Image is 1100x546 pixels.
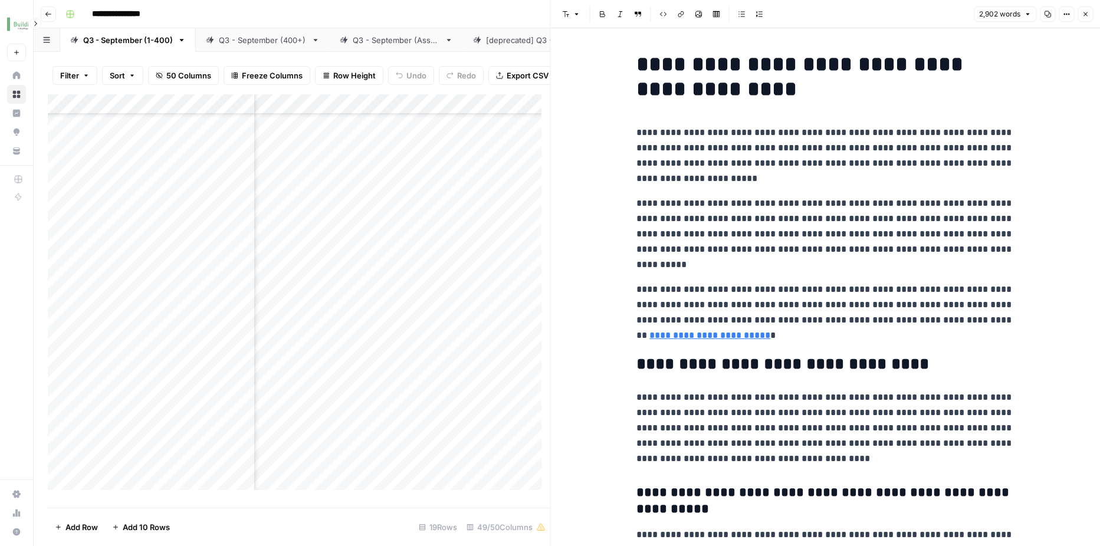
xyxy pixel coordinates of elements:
[7,485,26,504] a: Settings
[388,66,434,85] button: Undo
[7,522,26,541] button: Help + Support
[83,34,173,46] div: Q3 - September (1-400)
[7,123,26,142] a: Opportunities
[48,518,105,537] button: Add Row
[166,70,211,81] span: 50 Columns
[7,504,26,522] a: Usage
[353,34,440,46] div: Q3 - September (Assn.)
[219,34,307,46] div: Q3 - September (400+)
[65,521,98,533] span: Add Row
[463,28,619,52] a: [deprecated] Q3 - September
[974,6,1036,22] button: 2,902 words
[486,34,596,46] div: [deprecated] Q3 - September
[242,70,303,81] span: Freeze Columns
[414,518,462,537] div: 19 Rows
[439,66,484,85] button: Redo
[102,66,143,85] button: Sort
[110,70,125,81] span: Sort
[7,104,26,123] a: Insights
[7,85,26,104] a: Browse
[105,518,177,537] button: Add 10 Rows
[333,70,376,81] span: Row Height
[7,14,28,35] img: Buildium Logo
[330,28,463,52] a: Q3 - September (Assn.)
[7,142,26,160] a: Your Data
[60,28,196,52] a: Q3 - September (1-400)
[7,66,26,85] a: Home
[224,66,310,85] button: Freeze Columns
[196,28,330,52] a: Q3 - September (400+)
[488,66,556,85] button: Export CSV
[123,521,170,533] span: Add 10 Rows
[406,70,426,81] span: Undo
[7,9,26,39] button: Workspace: Buildium
[52,66,97,85] button: Filter
[462,518,550,537] div: 49/50 Columns
[148,66,219,85] button: 50 Columns
[979,9,1020,19] span: 2,902 words
[457,70,476,81] span: Redo
[60,70,79,81] span: Filter
[507,70,549,81] span: Export CSV
[315,66,383,85] button: Row Height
